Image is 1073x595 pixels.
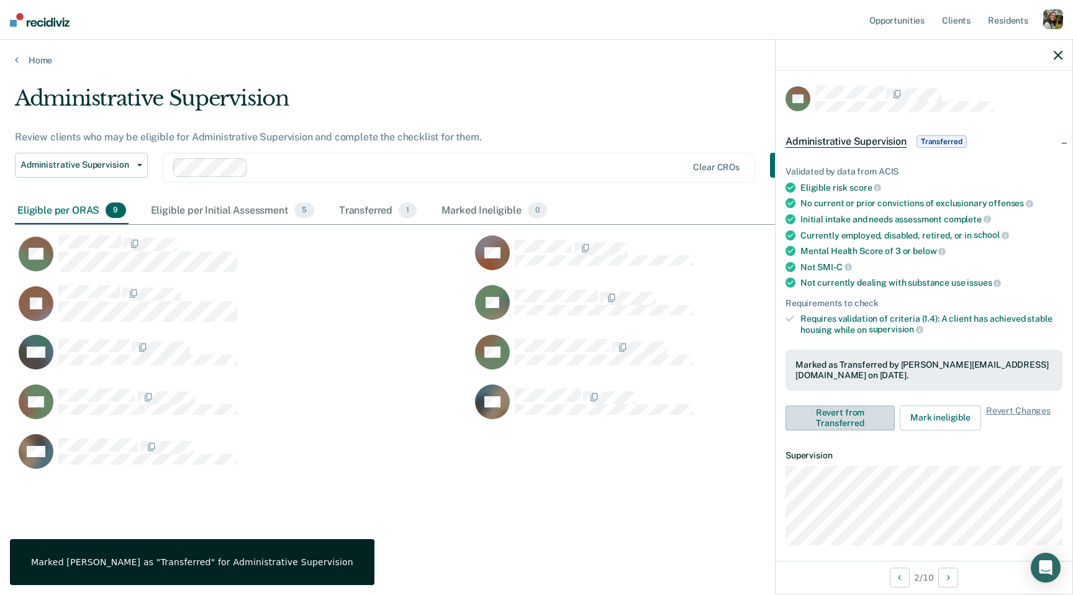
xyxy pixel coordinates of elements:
span: below [913,246,946,256]
div: Requires validation of criteria (1.4): A client has achieved stable housing while on [800,314,1062,335]
div: Initial intake and needs assessment [800,214,1062,225]
div: CaseloadOpportunityCell-2255417 [15,334,471,384]
span: Revert Changes [986,406,1051,430]
dt: Supervision [786,450,1062,461]
div: Not currently dealing with substance use [800,277,1062,288]
div: Review clients who may be eligible for Administrative Supervision and complete the checklist for ... [15,131,820,143]
div: Validated by data from ACIS [786,166,1062,177]
button: Next Opportunity [938,568,958,588]
div: No current or prior convictions of exclusionary [800,198,1062,209]
span: school [974,230,1009,240]
div: CaseloadOpportunityCell-256875 [15,384,471,434]
a: Home [15,55,1058,66]
div: CaseloadOpportunityCell-258555 [471,384,928,434]
button: Mark ineligible [900,406,981,430]
span: 5 [294,202,314,219]
div: CaseloadOpportunityCell-2242506 [471,334,928,384]
div: CaseloadOpportunityCell-155043 [471,235,928,284]
div: Administrative Supervision [15,86,820,121]
div: Eligible per ORAS [15,198,129,225]
div: Administrative SupervisionTransferred [776,122,1072,161]
button: Previous Opportunity [890,568,910,588]
div: Currently employed, disabled, retired, or in [800,230,1062,241]
div: CaseloadOpportunityCell-2300201 [15,235,471,284]
span: 9 [106,202,125,219]
div: Transferred [337,198,420,225]
div: Open Intercom Messenger [1031,553,1061,583]
div: CaseloadOpportunityCell-210547 [15,434,471,483]
div: CaseloadOpportunityCell-2215401 [15,284,471,334]
button: Revert from Transferred [786,406,895,430]
span: 1 [399,202,417,219]
span: SMI-C [817,262,851,272]
div: Marked as Transferred by [PERSON_NAME][EMAIL_ADDRESS][DOMAIN_NAME] on [DATE]. [795,360,1053,381]
span: score [849,183,881,193]
div: Mental Health Score of 3 or [800,245,1062,257]
span: offenses [989,198,1033,208]
div: Requirements to check [786,298,1062,309]
div: Not [800,261,1062,273]
img: Recidiviz [10,13,70,27]
div: Eligible per Initial Assessment [148,198,317,225]
div: Marked Ineligible [439,198,550,225]
span: issues [967,278,1001,288]
div: CaseloadOpportunityCell-347640 [471,284,928,334]
span: complete [944,214,991,224]
div: Marked [PERSON_NAME] as "Transferred" for Administrative Supervision [31,556,353,568]
div: Eligible risk [800,182,1062,193]
span: 0 [528,202,547,219]
span: Administrative Supervision [786,135,907,148]
span: Transferred [917,135,967,148]
div: Clear CROs [693,162,740,173]
span: Administrative Supervision [20,160,132,170]
div: 2 / 10 [776,561,1072,594]
span: supervision [869,324,923,334]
